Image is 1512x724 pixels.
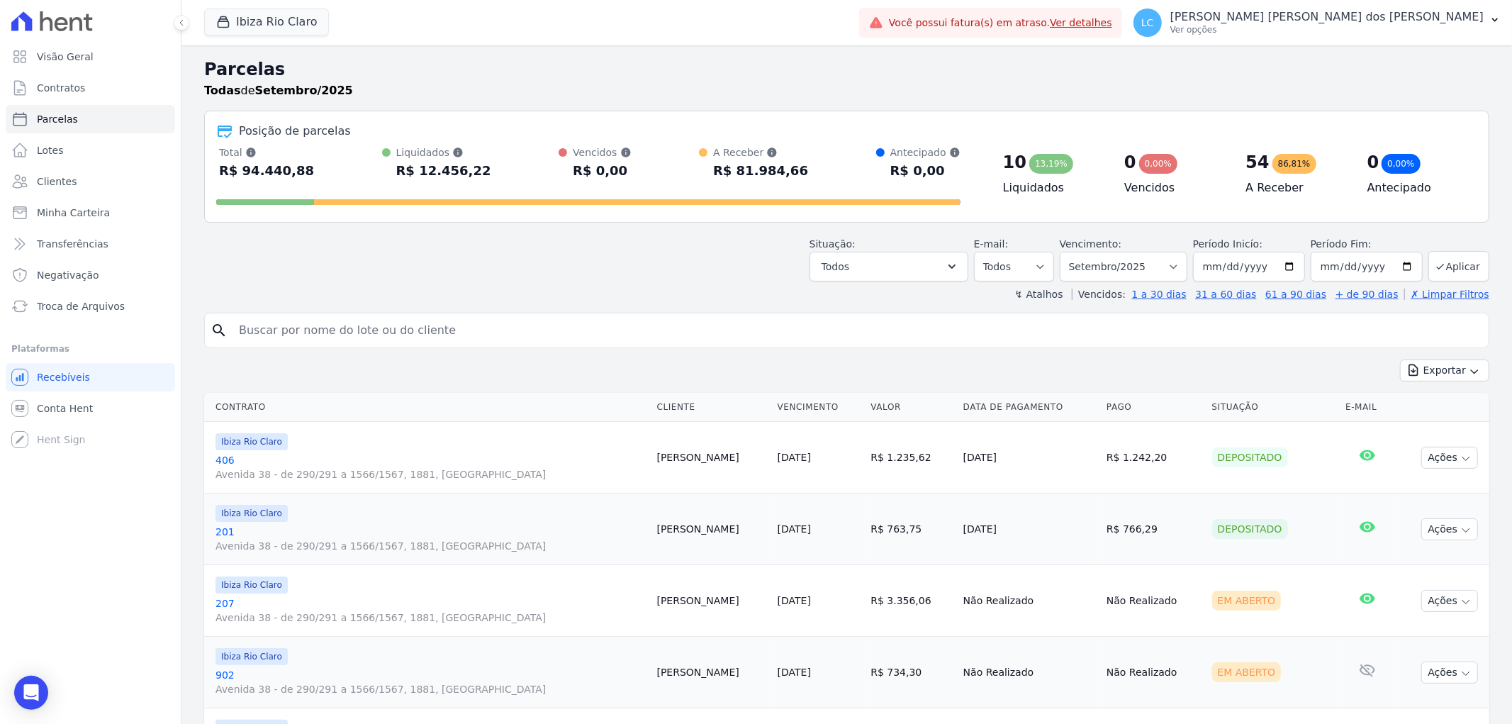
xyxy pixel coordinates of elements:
div: R$ 81.984,66 [713,160,808,182]
td: Não Realizado [1101,637,1206,708]
th: Data de Pagamento [958,393,1101,422]
div: R$ 0,00 [890,160,961,182]
th: Contrato [204,393,651,422]
div: 86,81% [1272,154,1316,174]
div: 13,19% [1029,154,1073,174]
div: Posição de parcelas [239,123,351,140]
td: R$ 1.242,20 [1101,422,1206,494]
div: 0,00% [1382,154,1420,174]
button: LC [PERSON_NAME] [PERSON_NAME] dos [PERSON_NAME] Ver opções [1122,3,1512,43]
span: Recebíveis [37,370,90,384]
td: R$ 763,75 [865,494,957,565]
a: Contratos [6,74,175,102]
td: [PERSON_NAME] [651,565,772,637]
i: search [211,322,228,339]
a: Clientes [6,167,175,196]
a: 201Avenida 38 - de 290/291 a 1566/1567, 1881, [GEOGRAPHIC_DATA] [215,525,646,553]
button: Todos [810,252,968,282]
label: Período Fim: [1311,237,1423,252]
label: Situação: [810,238,856,250]
strong: Todas [204,84,241,97]
th: E-mail [1340,393,1395,422]
button: Ações [1421,447,1478,469]
div: Plataformas [11,340,169,357]
a: [DATE] [778,667,811,678]
a: Lotes [6,136,175,165]
a: Negativação [6,261,175,289]
a: [DATE] [778,452,811,463]
th: Cliente [651,393,772,422]
span: Ibiza Rio Claro [215,433,288,450]
a: [DATE] [778,523,811,535]
a: Transferências [6,230,175,258]
span: Minha Carteira [37,206,110,220]
span: Ibiza Rio Claro [215,648,288,665]
span: LC [1141,18,1154,28]
td: R$ 1.235,62 [865,422,957,494]
label: E-mail: [974,238,1009,250]
a: 1 a 30 dias [1132,289,1187,300]
div: Em Aberto [1212,591,1282,611]
a: Recebíveis [6,363,175,391]
span: Lotes [37,143,64,157]
td: [DATE] [958,494,1101,565]
strong: Setembro/2025 [255,84,353,97]
th: Pago [1101,393,1206,422]
span: Avenida 38 - de 290/291 a 1566/1567, 1881, [GEOGRAPHIC_DATA] [215,682,646,696]
a: [DATE] [778,595,811,606]
button: Ações [1421,518,1478,540]
span: Clientes [37,174,77,189]
h4: Liquidados [1003,179,1102,196]
h2: Parcelas [204,57,1489,82]
div: 54 [1245,151,1269,174]
div: Open Intercom Messenger [14,676,48,710]
h4: Antecipado [1367,179,1466,196]
p: [PERSON_NAME] [PERSON_NAME] dos [PERSON_NAME] [1170,10,1484,24]
span: Todos [822,258,849,275]
span: Conta Hent [37,401,93,416]
a: 31 a 60 dias [1195,289,1256,300]
button: Ibiza Rio Claro [204,9,329,35]
span: Avenida 38 - de 290/291 a 1566/1567, 1881, [GEOGRAPHIC_DATA] [215,467,646,481]
div: R$ 0,00 [573,160,631,182]
span: Contratos [37,81,85,95]
a: Conta Hent [6,394,175,423]
td: Não Realizado [958,565,1101,637]
th: Valor [865,393,957,422]
span: Você possui fatura(s) em atraso. [889,16,1112,30]
span: Troca de Arquivos [37,299,125,313]
p: de [204,82,353,99]
td: [PERSON_NAME] [651,422,772,494]
label: Período Inicío: [1193,238,1262,250]
h4: Vencidos [1124,179,1223,196]
th: Vencimento [772,393,866,422]
div: Depositado [1212,447,1288,467]
td: Não Realizado [1101,565,1206,637]
td: R$ 766,29 [1101,494,1206,565]
div: Antecipado [890,145,961,160]
button: Exportar [1400,360,1489,382]
td: [DATE] [958,422,1101,494]
a: Ver detalhes [1050,17,1112,28]
a: 406Avenida 38 - de 290/291 a 1566/1567, 1881, [GEOGRAPHIC_DATA] [215,453,646,481]
input: Buscar por nome do lote ou do cliente [230,316,1483,345]
span: Avenida 38 - de 290/291 a 1566/1567, 1881, [GEOGRAPHIC_DATA] [215,611,646,625]
label: Vencidos: [1072,289,1126,300]
td: [PERSON_NAME] [651,637,772,708]
span: Avenida 38 - de 290/291 a 1566/1567, 1881, [GEOGRAPHIC_DATA] [215,539,646,553]
div: Depositado [1212,519,1288,539]
h4: A Receber [1245,179,1344,196]
div: R$ 94.440,88 [219,160,314,182]
span: Ibiza Rio Claro [215,577,288,594]
div: Total [219,145,314,160]
span: Transferências [37,237,108,251]
button: Aplicar [1428,251,1489,282]
label: ↯ Atalhos [1014,289,1063,300]
label: Vencimento: [1060,238,1121,250]
a: Visão Geral [6,43,175,71]
span: Parcelas [37,112,78,126]
td: R$ 3.356,06 [865,565,957,637]
td: [PERSON_NAME] [651,494,772,565]
a: + de 90 dias [1335,289,1399,300]
div: R$ 12.456,22 [396,160,491,182]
